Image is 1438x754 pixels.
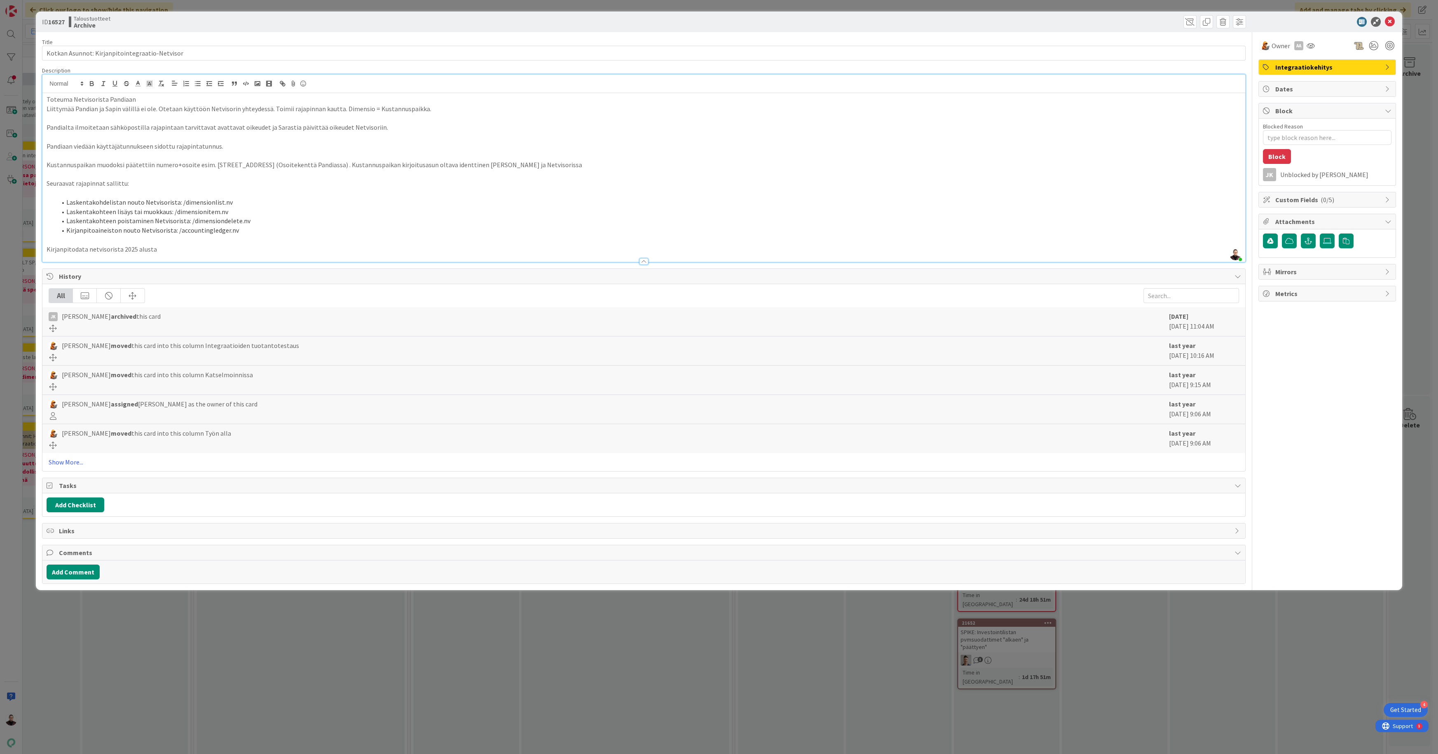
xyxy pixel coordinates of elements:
div: [DATE] 9:06 AM [1169,428,1239,449]
button: Add Checklist [47,497,104,512]
p: Kustannuspaikan muodoksi päätettiin numero+osoite esim. [STREET_ADDRESS] (Osoitekenttä Pandiassa)... [47,160,1241,170]
b: last year [1169,429,1195,437]
span: Links [59,526,1230,536]
p: Kirjanpitodata netvisorista 2025 alusta [47,245,1241,254]
input: Search... [1143,288,1239,303]
div: [DATE] 9:15 AM [1169,370,1239,390]
span: Integraatiokehitys [1275,62,1381,72]
b: assigned [111,400,138,408]
span: [PERSON_NAME] this card [62,311,161,321]
div: Get Started [1390,706,1421,714]
b: 16527 [48,18,65,26]
p: Pandiaan viedään käyttäjätunnukseen sidottu rajapintatunnus. [47,142,1241,151]
button: Add Comment [47,565,100,579]
span: [PERSON_NAME] this card into this column Katselmoinnissa [62,370,253,380]
li: Laskentakohdelistan nouto Netvisorista: /dimensionlist.nv [56,198,1241,207]
p: Toteuma Netvisorista Pandiaan [47,95,1241,104]
div: 9 [43,3,45,10]
b: moved [111,429,131,437]
div: JK [1263,168,1276,181]
div: [DATE] 11:04 AM [1169,311,1239,332]
span: [PERSON_NAME] this card into this column Integraatioiden tuotantotestaus [62,341,299,350]
b: archived [111,312,136,320]
div: 4 [1420,701,1428,708]
span: Mirrors [1275,267,1381,277]
li: Laskentakohteen lisäys tai muokkaus: /dimensionitem.nv [56,207,1241,217]
div: [DATE] 10:16 AM [1169,341,1239,361]
p: Seuraavat rajapinnat sallittu: [47,179,1241,188]
span: Taloustuotteet [74,15,110,22]
span: Custom Fields [1275,195,1381,205]
span: ID [42,17,65,27]
b: moved [111,341,131,350]
div: Unblocked by [PERSON_NAME] [1280,171,1391,178]
div: Open Get Started checklist, remaining modules: 4 [1384,703,1428,717]
div: JK [49,312,58,321]
span: [PERSON_NAME] this card into this column Työn alla [62,428,231,438]
label: Blocked Reason [1263,123,1303,130]
img: MH [49,429,58,438]
img: MH [49,371,58,380]
b: last year [1169,371,1195,379]
label: Title [42,38,53,46]
span: Block [1275,106,1381,116]
span: Tasks [59,481,1230,490]
img: MH [1260,41,1270,51]
span: Owner [1272,41,1290,51]
b: last year [1169,400,1195,408]
div: AA [1294,41,1303,50]
b: moved [111,371,131,379]
span: Attachments [1275,217,1381,226]
img: MH [49,341,58,350]
div: [DATE] 9:06 AM [1169,399,1239,420]
div: All [49,289,73,303]
span: Comments [59,548,1230,558]
p: Pandialta ilmoitetaan sähköpostilla rajapintaan tarvittavat avattavat oikeudet ja Sarastia päivit... [47,123,1241,132]
span: Support [17,1,37,11]
b: Archive [74,22,110,28]
span: ( 0/5 ) [1321,196,1334,204]
span: Description [42,67,70,74]
img: GyOPHTWdLeFzhezoR5WqbUuXKKP5xpSS.jpg [1230,249,1241,260]
span: [PERSON_NAME] [PERSON_NAME] as the owner of this card [62,399,257,409]
button: Block [1263,149,1291,164]
img: MH [49,400,58,409]
span: Metrics [1275,289,1381,299]
span: History [59,271,1230,281]
b: last year [1169,341,1195,350]
p: Liittymää Pandian ja Sapin välillä ei ole. Otetaan käyttöön Netvisorin yhteydessä. Toimii rajapin... [47,104,1241,114]
li: Kirjanpitoaineiston nouto Netvisorista: /accountingledger.nv [56,226,1241,235]
b: [DATE] [1169,312,1188,320]
li: Laskentakohteen poistaminen Netvisorista: /dimensiondelete.nv [56,216,1241,226]
span: Dates [1275,84,1381,94]
a: Show More... [49,457,1239,467]
input: type card name here... [42,46,1245,61]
